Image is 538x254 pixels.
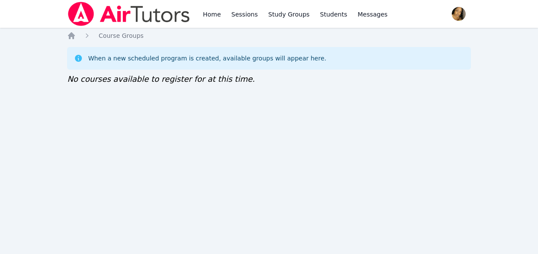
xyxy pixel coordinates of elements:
[67,74,255,84] span: No courses available to register for at this time.
[358,10,388,19] span: Messages
[98,31,143,40] a: Course Groups
[88,54,326,63] div: When a new scheduled program is created, available groups will appear here.
[67,31,470,40] nav: Breadcrumb
[67,2,190,26] img: Air Tutors
[98,32,143,39] span: Course Groups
